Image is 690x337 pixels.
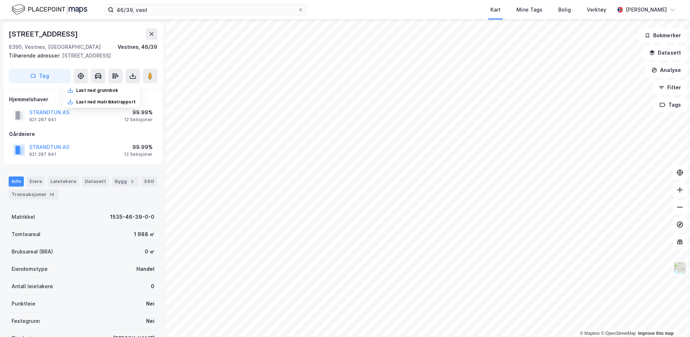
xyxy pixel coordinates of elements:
[654,302,690,337] iframe: Chat Widget
[29,117,56,123] div: 921 287 941
[112,176,139,187] div: Bygg
[516,5,542,14] div: Mine Tags
[12,317,40,325] div: Festegrunn
[638,28,687,43] button: Bokmerker
[12,247,53,256] div: Bruksareal (BRA)
[12,265,48,273] div: Eiendomstype
[558,5,571,14] div: Bolig
[9,189,58,200] div: Transaksjoner
[9,69,71,83] button: Tag
[124,143,153,152] div: 99.99%
[9,28,79,40] div: [STREET_ADDRESS]
[110,213,154,221] div: 1535-46-39-0-0
[645,63,687,77] button: Analyse
[654,98,687,112] button: Tags
[9,130,157,138] div: Gårdeiere
[12,230,40,239] div: Tomteareal
[626,5,667,14] div: [PERSON_NAME]
[76,99,136,105] div: Last ned matrikkelrapport
[145,247,154,256] div: 0 ㎡
[12,299,35,308] div: Punktleie
[124,117,153,123] div: 12 Seksjoner
[9,176,24,187] div: Info
[48,176,79,187] div: Leietakere
[128,178,136,185] div: 2
[124,152,153,157] div: 12 Seksjoner
[29,152,56,157] div: 921 287 941
[9,95,157,104] div: Hjemmelshaver
[48,191,56,198] div: 14
[9,43,101,51] div: 6390, Vestnes, [GEOGRAPHIC_DATA]
[146,317,154,325] div: Nei
[638,331,674,336] a: Improve this map
[654,302,690,337] div: Kontrollprogram for chat
[601,331,636,336] a: OpenStreetMap
[9,51,152,60] div: [STREET_ADDRESS]
[12,282,53,291] div: Antall leietakere
[12,3,87,16] img: logo.f888ab2527a4732fd821a326f86c7f29.svg
[82,176,109,187] div: Datasett
[151,282,154,291] div: 0
[118,43,157,51] div: Vestnes, 46/39
[76,88,118,93] div: Last ned grunnbok
[490,5,501,14] div: Kart
[134,230,154,239] div: 1 988 ㎡
[673,261,687,275] img: Z
[146,299,154,308] div: Nei
[580,331,600,336] a: Mapbox
[12,213,35,221] div: Matrikkel
[652,80,687,95] button: Filter
[27,176,45,187] div: Eiere
[9,52,62,59] span: Tilhørende adresser:
[124,108,153,117] div: 99.99%
[643,46,687,60] button: Datasett
[587,5,606,14] div: Verktøy
[141,176,157,187] div: ESG
[136,265,154,273] div: Handel
[114,4,298,15] input: Søk på adresse, matrikkel, gårdeiere, leietakere eller personer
